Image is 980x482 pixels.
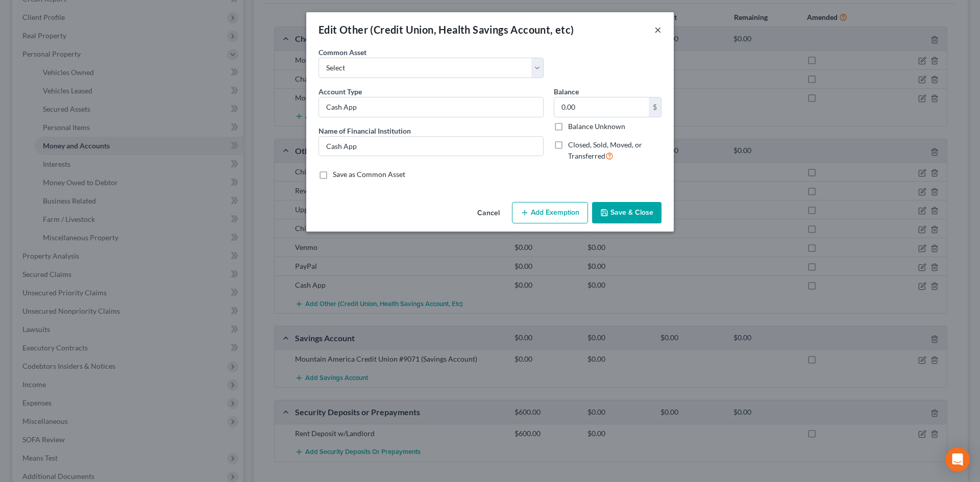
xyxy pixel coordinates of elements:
input: 0.00 [554,97,649,117]
label: Account Type [318,86,362,97]
button: Save & Close [592,202,661,223]
label: Balance Unknown [568,121,625,132]
div: Edit Other (Credit Union, Health Savings Account, etc) [318,22,574,37]
div: Open Intercom Messenger [945,447,970,472]
label: Common Asset [318,47,366,58]
div: $ [649,97,661,117]
label: Balance [554,86,579,97]
button: Cancel [469,203,508,223]
span: Name of Financial Institution [318,126,411,135]
input: Enter name... [319,137,543,156]
button: Add Exemption [512,202,588,223]
input: Credit Union, HSA, etc [319,97,543,117]
label: Save as Common Asset [333,169,405,180]
button: × [654,23,661,36]
span: Closed, Sold, Moved, or Transferred [568,140,642,160]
